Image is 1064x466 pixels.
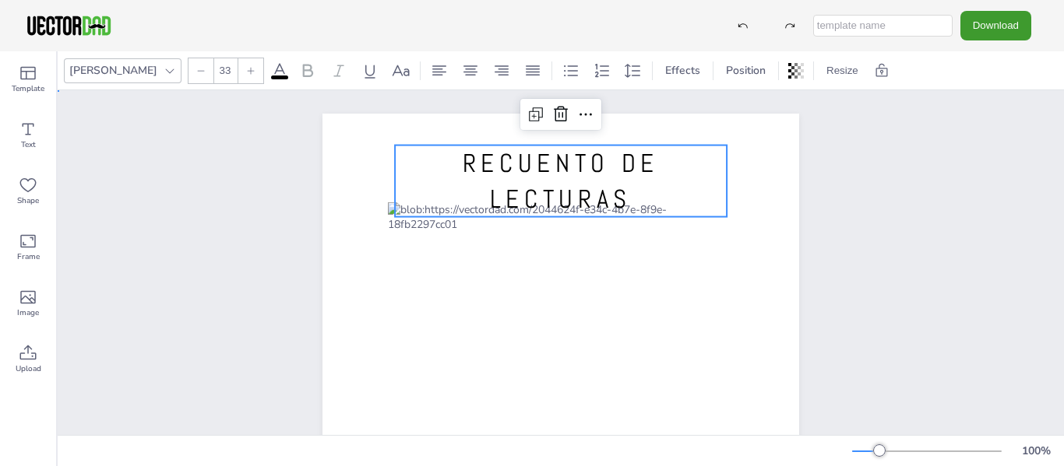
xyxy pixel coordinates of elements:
[66,60,160,81] div: [PERSON_NAME]
[463,147,659,215] span: RECUENTO DE LECTURAS
[16,363,41,375] span: Upload
[17,194,39,207] span: Shape
[820,58,865,83] button: Resize
[723,63,769,78] span: Position
[12,82,44,95] span: Template
[21,138,36,151] span: Text
[17,251,40,263] span: Frame
[17,307,39,319] span: Image
[960,11,1031,40] button: Download
[813,15,953,37] input: template name
[662,63,703,78] span: Effects
[25,14,113,37] img: VectorDad-1.png
[1017,443,1055,458] div: 100 %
